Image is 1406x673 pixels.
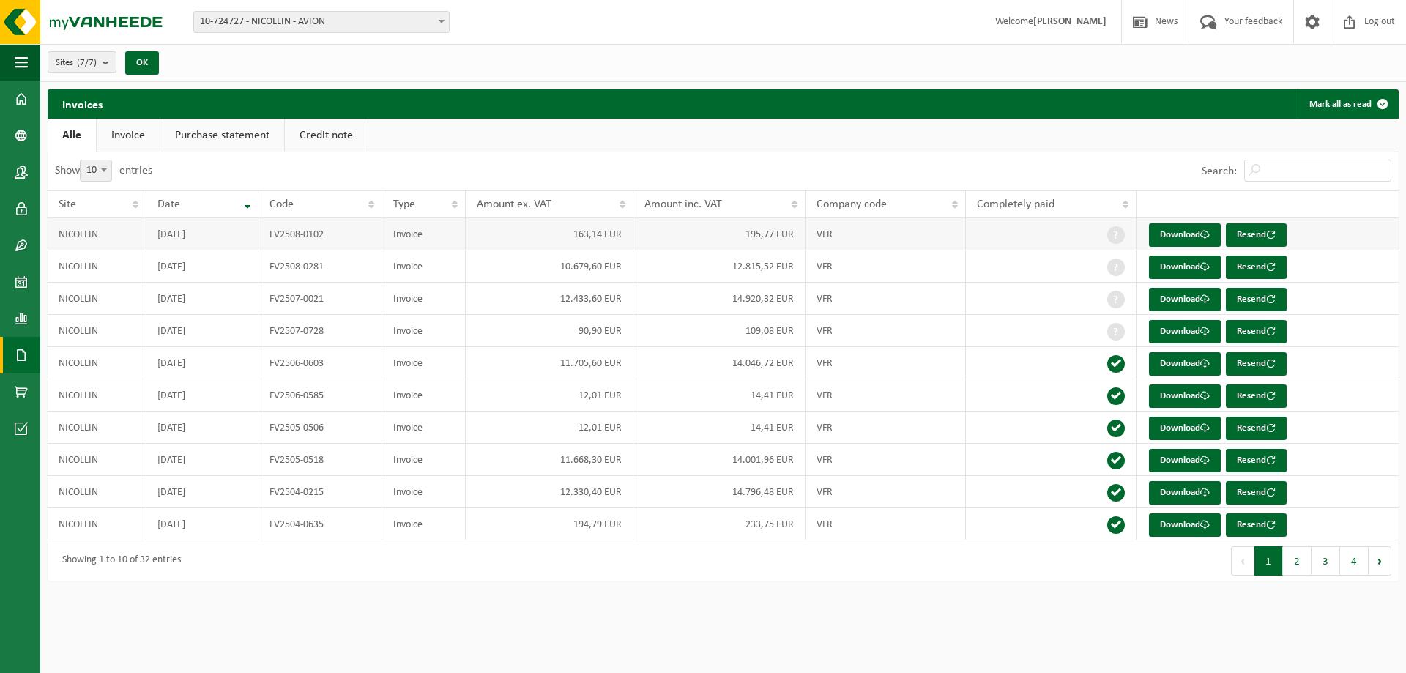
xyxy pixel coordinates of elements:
[1149,352,1221,376] a: Download
[1202,166,1237,177] label: Search:
[258,315,382,347] td: FV2507-0728
[146,412,258,444] td: [DATE]
[146,218,258,250] td: [DATE]
[48,250,146,283] td: NICOLLIN
[466,315,633,347] td: 90,90 EUR
[382,250,466,283] td: Invoice
[269,198,294,210] span: Code
[817,198,887,210] span: Company code
[258,250,382,283] td: FV2508-0281
[48,89,117,118] h2: Invoices
[1226,288,1287,311] button: Resend
[466,476,633,508] td: 12.330,40 EUR
[393,198,415,210] span: Type
[806,444,965,476] td: VFR
[1231,546,1254,576] button: Previous
[258,347,382,379] td: FV2506-0603
[1149,223,1221,247] a: Download
[146,379,258,412] td: [DATE]
[806,508,965,540] td: VFR
[193,11,450,33] span: 10-724727 - NICOLLIN - AVION
[633,347,806,379] td: 14.046,72 EUR
[1283,546,1312,576] button: 2
[382,218,466,250] td: Invoice
[806,315,965,347] td: VFR
[48,119,96,152] a: Alle
[633,379,806,412] td: 14,41 EUR
[48,51,116,73] button: Sites(7/7)
[466,347,633,379] td: 11.705,60 EUR
[1369,546,1391,576] button: Next
[48,218,146,250] td: NICOLLIN
[1226,384,1287,408] button: Resend
[382,379,466,412] td: Invoice
[633,250,806,283] td: 12.815,52 EUR
[466,283,633,315] td: 12.433,60 EUR
[258,444,382,476] td: FV2505-0518
[1033,16,1106,27] strong: [PERSON_NAME]
[806,250,965,283] td: VFR
[1149,481,1221,505] a: Download
[633,476,806,508] td: 14.796,48 EUR
[81,160,111,181] span: 10
[1340,546,1369,576] button: 4
[644,198,722,210] span: Amount inc. VAT
[146,315,258,347] td: [DATE]
[633,218,806,250] td: 195,77 EUR
[146,250,258,283] td: [DATE]
[194,12,449,32] span: 10-724727 - NICOLLIN - AVION
[160,119,284,152] a: Purchase statement
[382,315,466,347] td: Invoice
[285,119,368,152] a: Credit note
[1149,384,1221,408] a: Download
[466,412,633,444] td: 12,01 EUR
[55,548,181,574] div: Showing 1 to 10 of 32 entries
[48,379,146,412] td: NICOLLIN
[59,198,76,210] span: Site
[48,347,146,379] td: NICOLLIN
[633,283,806,315] td: 14.920,32 EUR
[633,412,806,444] td: 14,41 EUR
[1226,352,1287,376] button: Resend
[157,198,180,210] span: Date
[146,508,258,540] td: [DATE]
[80,160,112,182] span: 10
[466,250,633,283] td: 10.679,60 EUR
[55,165,152,176] label: Show entries
[97,119,160,152] a: Invoice
[146,444,258,476] td: [DATE]
[48,412,146,444] td: NICOLLIN
[806,412,965,444] td: VFR
[125,51,159,75] button: OK
[806,379,965,412] td: VFR
[77,58,97,67] count: (7/7)
[466,218,633,250] td: 163,14 EUR
[382,412,466,444] td: Invoice
[48,444,146,476] td: NICOLLIN
[382,347,466,379] td: Invoice
[466,508,633,540] td: 194,79 EUR
[48,315,146,347] td: NICOLLIN
[466,379,633,412] td: 12,01 EUR
[1254,546,1283,576] button: 1
[1149,288,1221,311] a: Download
[1226,320,1287,343] button: Resend
[1226,449,1287,472] button: Resend
[1298,89,1397,119] button: Mark all as read
[1312,546,1340,576] button: 3
[1226,223,1287,247] button: Resend
[477,198,551,210] span: Amount ex. VAT
[56,52,97,74] span: Sites
[382,508,466,540] td: Invoice
[258,412,382,444] td: FV2505-0506
[258,379,382,412] td: FV2506-0585
[1149,449,1221,472] a: Download
[258,218,382,250] td: FV2508-0102
[146,347,258,379] td: [DATE]
[1149,256,1221,279] a: Download
[633,444,806,476] td: 14.001,96 EUR
[466,444,633,476] td: 11.668,30 EUR
[258,476,382,508] td: FV2504-0215
[146,283,258,315] td: [DATE]
[1226,417,1287,440] button: Resend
